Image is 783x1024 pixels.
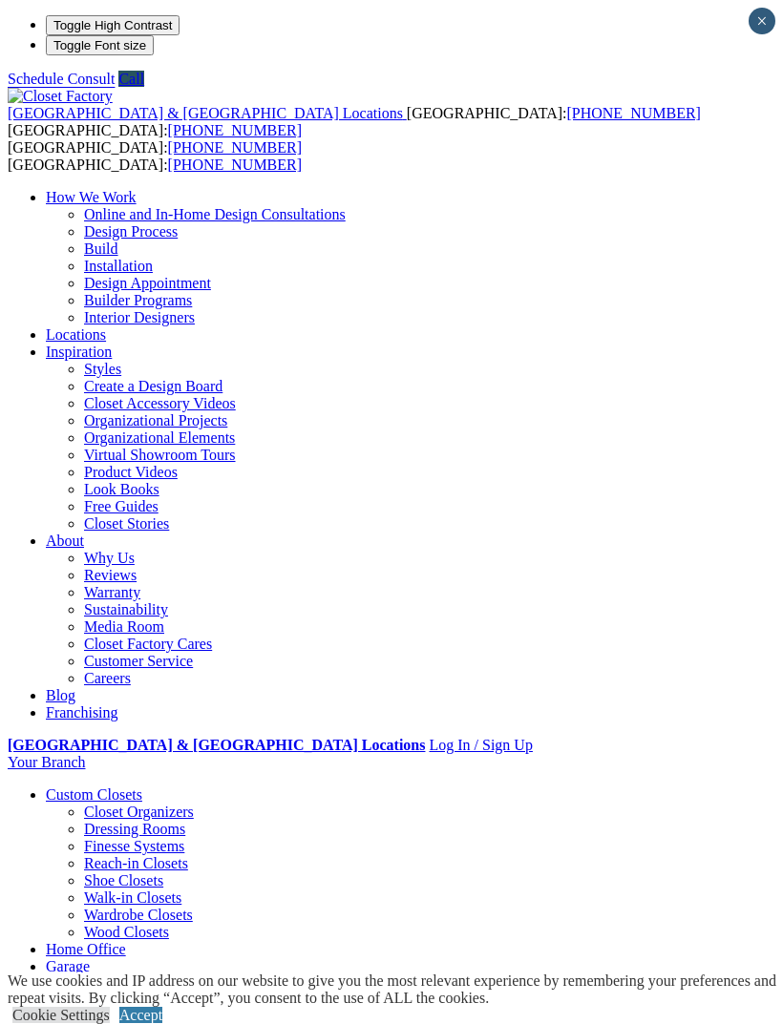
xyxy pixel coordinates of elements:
a: Reach-in Closets [84,855,188,871]
a: Careers [84,670,131,686]
a: Look Books [84,481,159,497]
a: Free Guides [84,498,159,514]
div: We use cookies and IP address on our website to give you the most relevant experience by remember... [8,972,783,1007]
a: Cookie Settings [12,1007,110,1023]
a: Installation [84,258,153,274]
img: Closet Factory [8,88,113,105]
a: Accept [119,1007,162,1023]
span: Toggle Font size [53,38,146,52]
a: Log In / Sign Up [429,737,532,753]
span: [GEOGRAPHIC_DATA]: [GEOGRAPHIC_DATA]: [8,139,302,173]
a: Garage [46,958,90,974]
button: Toggle Font size [46,35,154,55]
a: Inspiration [46,344,112,360]
a: Walk-in Closets [84,889,181,906]
a: Why Us [84,550,135,566]
a: Call [118,71,144,87]
a: About [46,533,84,549]
a: Closet Accessory Videos [84,395,236,411]
button: Toggle High Contrast [46,15,180,35]
a: [PHONE_NUMBER] [168,139,302,156]
a: Custom Closets [46,786,142,803]
a: Wardrobe Closets [84,907,193,923]
a: Reviews [84,567,137,583]
a: Closet Organizers [84,804,194,820]
a: Styles [84,361,121,377]
a: How We Work [46,189,137,205]
a: Closet Factory Cares [84,636,212,652]
a: Organizational Projects [84,412,227,428]
a: Virtual Showroom Tours [84,447,236,463]
button: Close [749,8,775,34]
span: [GEOGRAPHIC_DATA]: [GEOGRAPHIC_DATA]: [8,105,701,138]
a: Organizational Elements [84,429,235,446]
a: [GEOGRAPHIC_DATA] & [GEOGRAPHIC_DATA] Locations [8,737,425,753]
a: Dressing Rooms [84,821,185,837]
a: Customer Service [84,653,193,669]
a: Locations [46,326,106,343]
a: Design Appointment [84,275,211,291]
a: Create a Design Board [84,378,222,394]
span: [GEOGRAPHIC_DATA] & [GEOGRAPHIC_DATA] Locations [8,105,403,121]
a: Wood Closets [84,924,169,940]
a: Franchising [46,704,118,721]
a: Blog [46,687,75,703]
a: Home Office [46,941,126,957]
a: [GEOGRAPHIC_DATA] & [GEOGRAPHIC_DATA] Locations [8,105,407,121]
a: [PHONE_NUMBER] [566,105,700,121]
a: Media Room [84,618,164,635]
a: Your Branch [8,754,85,770]
a: Schedule Consult [8,71,115,87]
a: Finesse Systems [84,838,184,854]
a: Warranty [84,584,140,600]
a: Sustainability [84,601,168,617]
a: Build [84,240,118,257]
span: Toggle High Contrast [53,18,172,32]
a: Shoe Closets [84,872,163,888]
a: Design Process [84,223,178,240]
a: Interior Designers [84,309,195,325]
a: Closet Stories [84,515,169,532]
a: [PHONE_NUMBER] [168,157,302,173]
a: [PHONE_NUMBER] [168,122,302,138]
a: Builder Programs [84,292,192,308]
a: Product Videos [84,464,178,480]
a: Online and In-Home Design Consultations [84,206,346,222]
